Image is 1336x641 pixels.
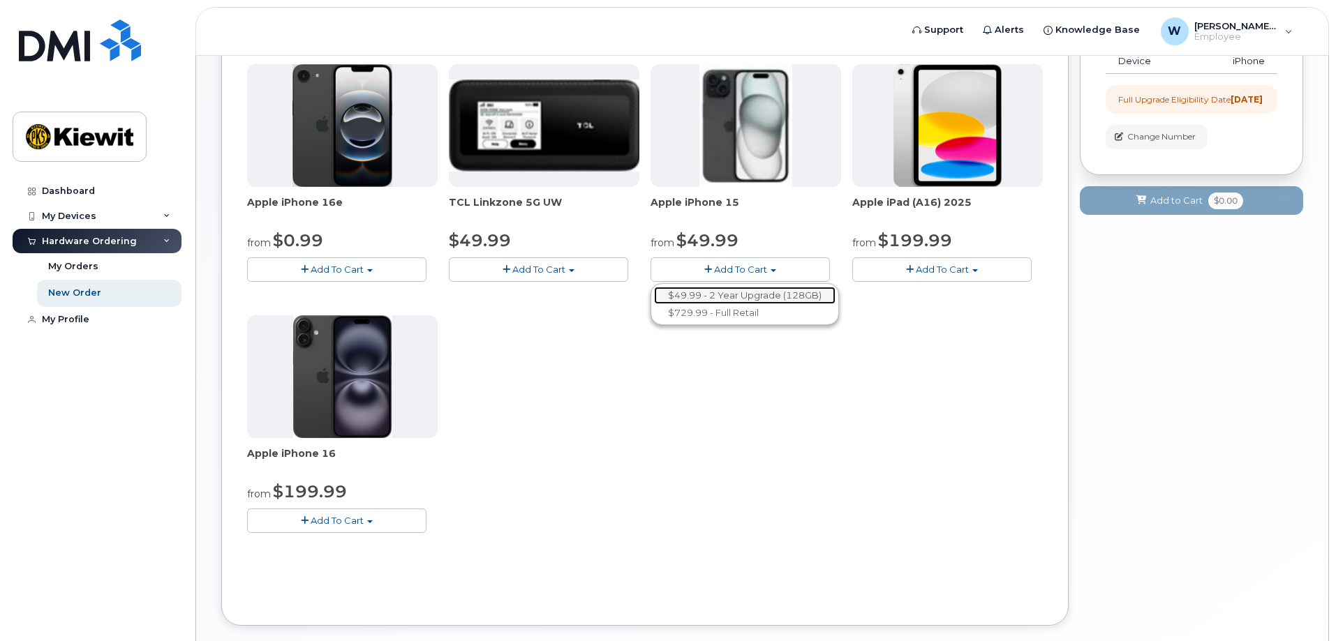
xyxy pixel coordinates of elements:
button: Change Number [1106,125,1208,149]
div: Apple iPad (A16) 2025 [852,195,1043,223]
a: $49.99 - 2 Year Upgrade (128GB) [654,287,836,304]
span: $0.00 [1208,193,1243,209]
small: from [651,236,674,249]
div: Apple iPhone 15 [651,195,841,223]
div: Apple iPhone 16e [247,195,438,223]
span: W [1168,23,1181,40]
div: Wyatt.Feldhacker [1151,17,1302,45]
span: Employee [1194,31,1278,43]
span: $49.99 [676,230,738,250]
span: $49.99 [449,230,511,250]
a: $729.99 - Full Retail [654,304,836,322]
a: Support [903,16,973,44]
button: Add To Cart [449,257,628,282]
button: Add To Cart [247,508,426,533]
span: Alerts [995,23,1024,37]
small: from [247,236,271,249]
small: from [247,488,271,500]
div: Apple iPhone 16 [247,446,438,474]
div: Full Upgrade Eligibility Date [1118,93,1263,105]
td: iPhone [1168,49,1277,74]
button: Add To Cart [651,257,830,282]
span: Add To Cart [916,264,969,275]
button: Add To Cart [852,257,1032,282]
span: Add To Cart [512,264,565,275]
span: [PERSON_NAME].[PERSON_NAME] [1194,20,1278,31]
a: Knowledge Base [1034,16,1150,44]
span: $199.99 [273,481,347,502]
img: iphone15.jpg [699,64,792,187]
strong: [DATE] [1231,94,1263,105]
span: Change Number [1127,130,1196,143]
a: Alerts [973,16,1034,44]
iframe: Messenger [1028,300,1326,573]
span: $199.99 [878,230,952,250]
span: Add to Cart [1150,194,1203,207]
div: TCL Linkzone 5G UW [449,195,639,223]
span: Add To Cart [311,515,364,526]
img: linkzone5g.png [449,80,639,172]
small: from [852,236,876,249]
span: Add To Cart [311,264,364,275]
span: Knowledge Base [1055,23,1140,37]
span: Add To Cart [714,264,767,275]
img: iphone16e.png [292,64,393,187]
span: $0.99 [273,230,323,250]
img: ipad_11.png [893,64,1002,187]
td: Device [1106,49,1168,74]
iframe: Messenger Launcher [1275,580,1326,631]
img: iphone_16_plus.png [293,315,392,438]
button: Add to Cart $0.00 [1080,186,1303,215]
button: Add To Cart [247,257,426,282]
span: Support [924,23,963,37]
